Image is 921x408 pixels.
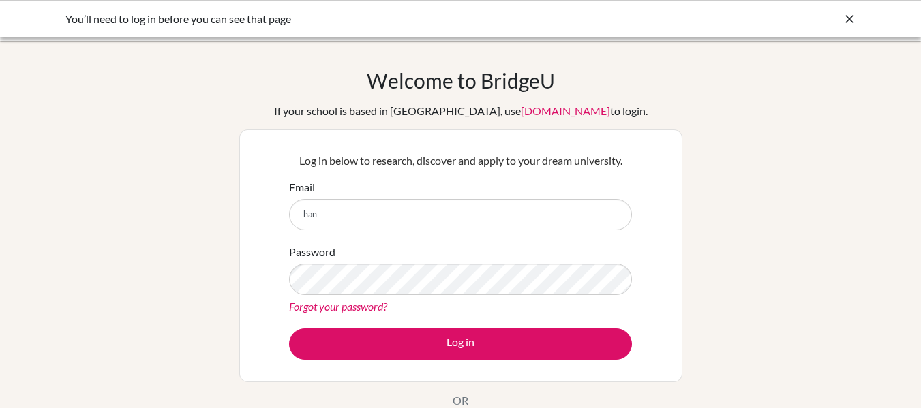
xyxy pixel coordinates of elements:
[65,11,652,27] div: You’ll need to log in before you can see that page
[289,179,315,195] label: Email
[289,153,632,169] p: Log in below to research, discover and apply to your dream university.
[289,244,335,260] label: Password
[367,68,555,93] h1: Welcome to BridgeU
[521,104,610,117] a: [DOMAIN_NAME]
[289,300,387,313] a: Forgot your password?
[274,103,648,119] div: If your school is based in [GEOGRAPHIC_DATA], use to login.
[289,328,632,360] button: Log in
